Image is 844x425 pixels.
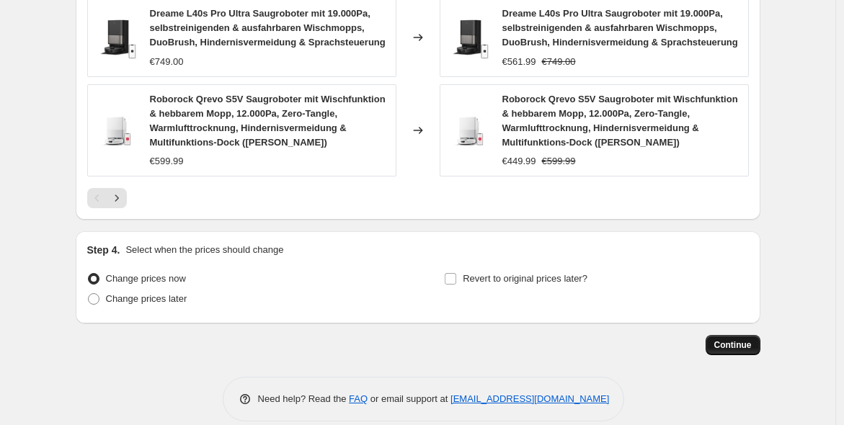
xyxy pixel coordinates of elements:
[502,154,536,169] div: €449.99
[87,188,127,208] nav: Pagination
[542,154,576,169] strike: €599.99
[448,16,491,59] img: 61ZY9xDq2pL_80x.jpg
[150,154,184,169] div: €599.99
[502,94,738,148] span: Roborock Qrevo S5V Saugroboter mit Wischfunktion & hebbarem Mopp, 12.000Pa, Zero-Tangle, Warmluft...
[150,55,184,69] div: €749.00
[349,393,368,404] a: FAQ
[463,273,587,284] span: Revert to original prices later?
[150,8,386,48] span: Dreame L40s Pro Ultra Saugroboter mit 19.000Pa, selbstreinigenden & ausfahrbaren Wischmopps, DuoB...
[448,109,491,152] img: 511EAz93tsL_80x.jpg
[87,243,120,257] h2: Step 4.
[502,8,738,48] span: Dreame L40s Pro Ultra Saugroboter mit 19.000Pa, selbstreinigenden & ausfahrbaren Wischmopps, DuoB...
[150,94,386,148] span: Roborock Qrevo S5V Saugroboter mit Wischfunktion & hebbarem Mopp, 12.000Pa, Zero-Tangle, Warmluft...
[106,293,187,304] span: Change prices later
[502,55,536,69] div: €561.99
[106,273,186,284] span: Change prices now
[107,188,127,208] button: Next
[714,339,752,351] span: Continue
[95,109,138,152] img: 511EAz93tsL_80x.jpg
[95,16,138,59] img: 61ZY9xDq2pL_80x.jpg
[706,335,760,355] button: Continue
[542,55,576,69] strike: €749.00
[450,393,609,404] a: [EMAIL_ADDRESS][DOMAIN_NAME]
[125,243,283,257] p: Select when the prices should change
[368,393,450,404] span: or email support at
[258,393,350,404] span: Need help? Read the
